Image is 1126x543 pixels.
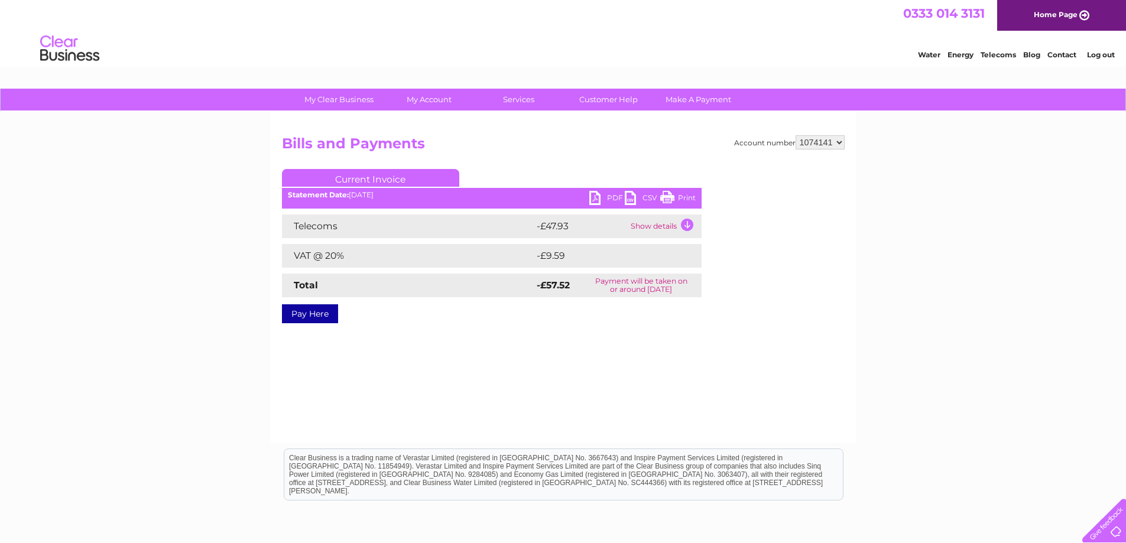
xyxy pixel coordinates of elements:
td: Payment will be taken on or around [DATE] [581,274,701,297]
h2: Bills and Payments [282,135,845,158]
a: Customer Help [560,89,657,110]
a: Blog [1023,50,1040,59]
a: PDF [589,191,625,208]
div: Account number [734,135,845,149]
td: -£47.93 [534,214,628,238]
b: Statement Date: [288,190,349,199]
a: 0333 014 3131 [903,6,985,21]
a: Services [470,89,567,110]
a: Log out [1087,50,1115,59]
a: Print [660,191,696,208]
div: [DATE] [282,191,702,199]
td: Telecoms [282,214,534,238]
td: Show details [628,214,702,238]
a: Pay Here [282,304,338,323]
a: My Account [380,89,478,110]
td: -£9.59 [534,244,677,268]
strong: Total [294,279,318,291]
div: Clear Business is a trading name of Verastar Limited (registered in [GEOGRAPHIC_DATA] No. 3667643... [284,6,843,57]
a: Contact [1047,50,1076,59]
strong: -£57.52 [537,279,570,291]
a: CSV [625,191,660,208]
a: Water [918,50,940,59]
a: Current Invoice [282,169,459,187]
td: VAT @ 20% [282,244,534,268]
img: logo.png [40,31,100,67]
a: Energy [947,50,974,59]
a: Telecoms [981,50,1016,59]
a: My Clear Business [290,89,388,110]
a: Make A Payment [650,89,747,110]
